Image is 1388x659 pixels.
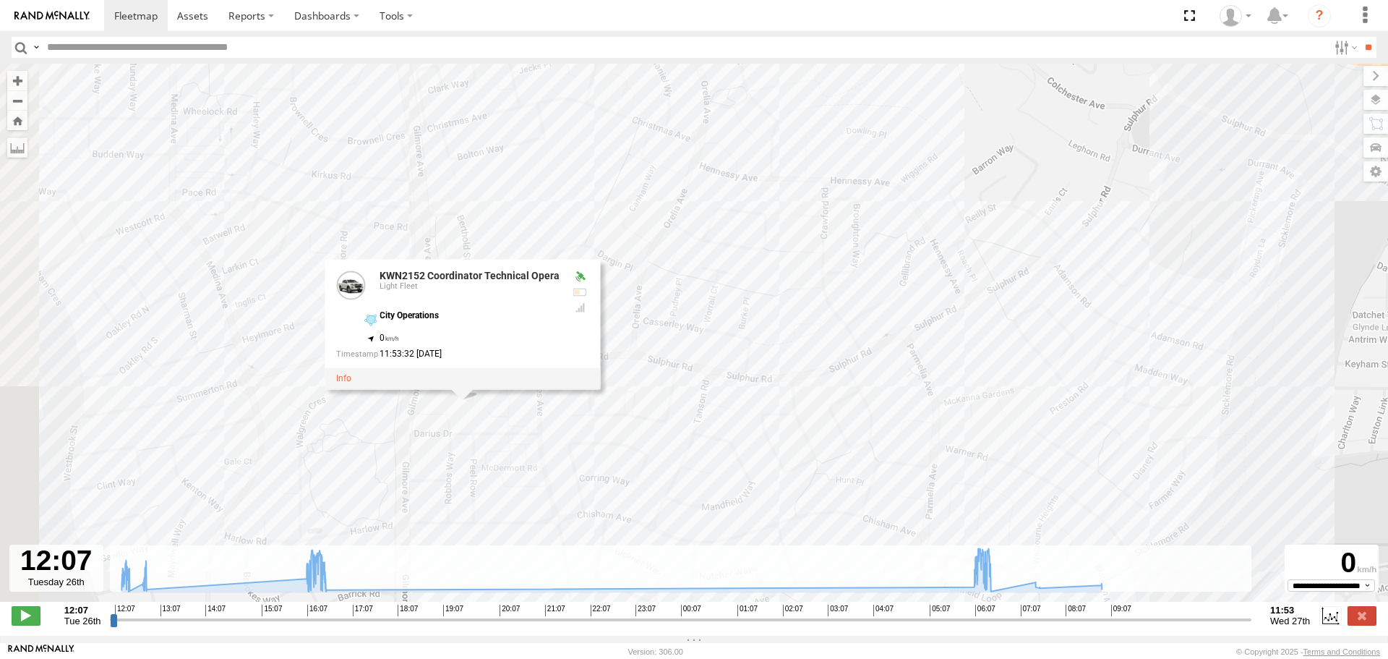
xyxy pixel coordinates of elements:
span: 07:07 [1021,605,1041,616]
a: View Asset Details [336,271,365,299]
span: 01:07 [737,605,758,616]
div: Valid GPS Fix [571,271,588,282]
span: 12:07 [115,605,135,616]
button: Zoom in [7,71,27,90]
span: 02:07 [783,605,803,616]
label: Measure [7,137,27,158]
div: 0 [1287,547,1376,579]
span: Wed 27th Aug 2025 [1270,616,1310,626]
a: KWN2152 Coordinator Technical Opera [380,270,560,281]
span: 21:07 [545,605,565,616]
a: Terms and Conditions [1303,647,1380,656]
span: 00:07 [681,605,701,616]
div: © Copyright 2025 - [1236,647,1380,656]
div: GSM Signal = 4 [571,302,588,313]
span: 13:07 [160,605,181,616]
span: 23:07 [635,605,656,616]
button: Zoom Home [7,111,27,130]
span: 04:07 [873,605,894,616]
span: 0 [380,333,399,343]
strong: 12:07 [64,605,101,616]
div: City Operations [380,311,560,320]
div: Andrew Fisher [1214,5,1256,27]
label: Search Query [30,37,42,58]
span: 05:07 [930,605,950,616]
button: Zoom out [7,90,27,111]
strong: 11:53 [1270,605,1310,616]
span: 19:07 [443,605,463,616]
label: Map Settings [1363,161,1388,182]
img: rand-logo.svg [14,11,90,21]
span: 14:07 [205,605,226,616]
span: 06:07 [975,605,995,616]
div: Date/time of location update [336,349,560,359]
label: Play/Stop [12,606,40,625]
span: 09:07 [1111,605,1131,616]
span: 08:07 [1066,605,1086,616]
span: 18:07 [398,605,418,616]
span: 15:07 [262,605,282,616]
span: 03:07 [828,605,848,616]
div: No voltage information received from this device. [571,286,588,298]
span: 16:07 [307,605,327,616]
span: 22:07 [591,605,611,616]
label: Search Filter Options [1329,37,1360,58]
i: ? [1308,4,1331,27]
div: Version: 306.00 [628,647,683,656]
span: 20:07 [500,605,520,616]
span: 17:07 [353,605,373,616]
div: Light Fleet [380,282,560,291]
a: View Asset Details [336,373,351,383]
label: Close [1348,606,1376,625]
span: Tue 26th Aug 2025 [64,616,101,626]
a: Visit our Website [8,645,74,659]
